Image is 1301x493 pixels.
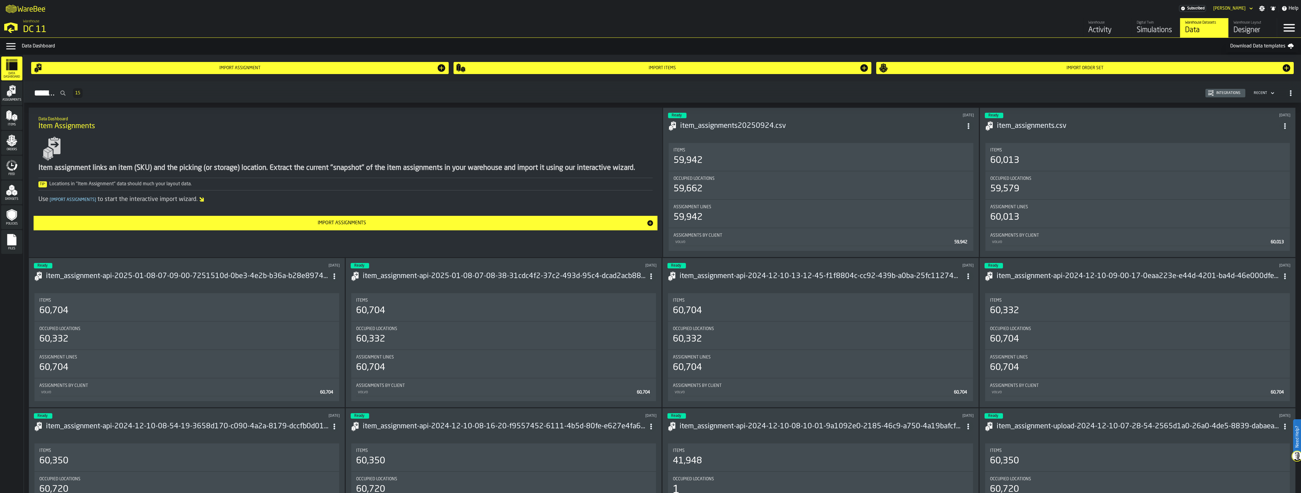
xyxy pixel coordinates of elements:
section: card-AssignmentDashboardCard [34,292,340,402]
div: item_assignment-upload-2024-12-10-07-28-54-2565d1a0-26a0-4de5-8839-dabaea446ae6.csv-2024-12-10 [997,422,1280,431]
div: 60,704 [39,305,68,316]
span: Occupied Locations [990,326,1031,331]
span: 60,013 [1271,240,1284,244]
section: card-AssignmentDashboardCard [985,142,1290,252]
div: Title [39,355,334,360]
div: Updated: 12/10/2024, 9:10:37 AM Created: 12/10/2024, 9:10:22 AM [830,414,973,418]
div: Integrations [1214,91,1243,95]
div: StatList-item-VOLVO [356,388,651,396]
div: StatList-item-VOLVO [673,238,968,246]
div: 60,332 [673,334,702,345]
div: stat-Occupied Locations [985,322,1290,349]
div: 59,942 [673,212,703,223]
div: 60,704 [673,305,702,316]
div: Title [673,477,968,482]
span: Items [39,298,51,303]
div: stat-Items [668,443,973,471]
span: Assignments [1,98,22,102]
li: menu Policies [1,205,22,229]
div: ItemListCard-DashboardItemContainer [29,258,345,407]
span: Datasets [1,197,22,201]
div: Updated: 12/10/2024, 9:54:50 AM Created: 12/10/2024, 9:54:32 AM [197,414,340,418]
h3: item_assignment-api-2024-12-10-13-12-45-f1f8804c-cc92-439b-a0ba-25fc11274383.csv-2024-12-10 [680,271,962,281]
div: status-3 2 [667,263,686,268]
div: status-3 2 [985,413,1003,419]
div: 59,662 [673,183,703,194]
div: Title [673,205,968,209]
div: Title [673,383,968,388]
div: Title [990,448,1285,453]
div: Designer [1234,25,1272,35]
div: Title [990,298,1285,303]
div: Title [356,355,651,360]
div: Title [356,477,651,482]
div: Warehouse Datasets [1185,21,1224,25]
span: Assignments by Client [990,383,1039,388]
span: Items [673,148,685,153]
div: DC 11 [23,24,186,35]
div: Updated: 12/10/2024, 2:13:19 PM Created: 12/10/2024, 2:12:58 PM [830,264,973,268]
div: status-3 2 [985,113,1003,118]
div: stat-Items [34,293,339,321]
div: 60,013 [990,155,1019,166]
div: stat-Items [351,443,656,471]
div: 60,704 [673,362,702,373]
div: Title [673,233,968,238]
span: Items [990,298,1002,303]
div: item_assignment-api-2025-01-08-07-08-38-31cdc4f2-37c2-493d-95c4-dcad2acb8865.csv-2025-01-08 [363,271,646,281]
a: link-to-/wh/i/2e91095d-d0fa-471d-87cf-b9f7f81665fc/simulations [1132,18,1180,37]
div: status-3 2 [34,263,52,268]
button: button-Import Items [454,62,871,74]
div: stat-Assignment lines [669,200,973,228]
span: Policies [1,222,22,225]
div: Title [39,298,334,303]
div: Updated: 12/10/2024, 9:16:56 AM Created: 12/10/2024, 9:16:39 AM [513,414,657,418]
div: Item assignment links an item (SKU) and the picking (or storage) location. Extract the current "s... [38,163,653,173]
div: Title [990,233,1285,238]
div: 60,704 [39,362,68,373]
div: Updated: 9/15/2025, 9:35:52 PM Created: 9/15/2025, 9:35:39 PM [1147,113,1290,118]
div: stat-Assignment lines [668,350,973,378]
div: item_assignment-api-2025-01-08-07-09-00-7251510d-0be3-4e2b-b36a-b28e89740db1.csv-2025-01-08 [46,271,329,281]
div: Warehouse Layout [1234,21,1272,25]
span: 60,704 [637,390,650,394]
span: Assignment lines [673,355,711,360]
div: DropdownMenuValue-4 [1251,89,1276,97]
span: Subscribed [1187,6,1204,11]
div: VOLVO [675,240,952,244]
div: stat-Items [985,443,1290,471]
span: Items [39,448,51,453]
label: button-toggle-Help [1279,5,1301,12]
span: Files [1,247,22,250]
div: Title [39,477,334,482]
div: stat-Assignments by Client [985,228,1290,251]
span: Feed [1,173,22,176]
div: 60,332 [990,305,1019,316]
span: Occupied Locations [39,326,80,331]
div: item_assignment-api-2024-12-10-08-16-20-f9557452-6111-4b5d-80fe-e627e4fa6fa3.csv-2024-12-10 [363,422,646,431]
h3: item_assignment-api-2024-12-10-09-00-17-0eaa223e-e44d-4201-ba4d-46e000dfe062.csv-2024-12-10 [997,271,1280,281]
h3: item_assignment-api-2024-12-10-08-54-19-3658d170-c090-4a2a-8179-dccfb0d01aac.csv-2024-12-10 [46,422,329,431]
span: Assignment lines [39,355,77,360]
div: Title [673,326,968,331]
div: ItemListCard-DashboardItemContainer [663,108,979,257]
section: card-AssignmentDashboardCard [351,292,657,402]
button: button-Integrations [1205,89,1245,97]
div: VOLVO [991,240,1268,244]
div: stat-Assignment lines [985,350,1290,378]
div: item_assignment-api-2024-12-10-08-10-01-9a1092e0-2185-46c9-a750-4a19bafcf583.csv-2024-12-10 [680,422,962,431]
span: Ready [671,414,681,418]
div: Title [39,326,334,331]
span: Assignments by Client [673,383,722,388]
div: Updated: 12/10/2024, 10:00:52 AM Created: 12/10/2024, 10:00:33 AM [1147,264,1290,268]
span: Items [990,148,1002,153]
li: menu Files [1,230,22,254]
div: stat-Occupied Locations [351,322,656,349]
div: stat-Assignments by Client [668,378,973,401]
div: VOLVO [357,391,634,394]
div: Title [356,448,651,453]
div: stat-Items [351,293,656,321]
div: stat-Occupied Locations [985,171,1290,199]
